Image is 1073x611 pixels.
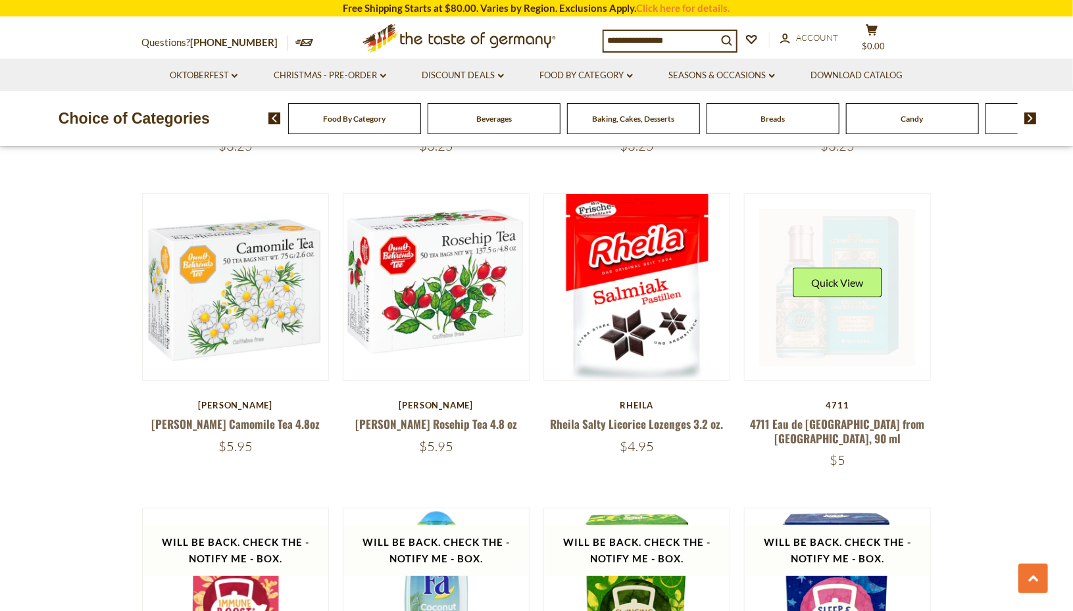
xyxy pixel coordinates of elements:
a: Breads [761,114,785,124]
img: Rheila Salty Licorice Lozenges 3.2 oz. [544,194,730,380]
span: $4.95 [620,438,654,454]
img: next arrow [1024,112,1037,124]
div: 4711 [744,400,932,410]
a: Download Catalog [811,68,903,83]
button: $0.00 [853,24,892,57]
a: Beverages [476,114,512,124]
a: Food By Category [323,114,386,124]
a: 4711 Eau de [GEOGRAPHIC_DATA] from [GEOGRAPHIC_DATA], 90 ml [751,416,925,446]
a: Click here for details. [637,2,730,14]
img: Onno Behrends Camomile Tea 4.8oz [143,194,329,380]
a: Baking, Cakes, Desserts [592,114,674,124]
span: $5.95 [419,438,453,454]
p: Questions? [142,34,288,51]
a: [PHONE_NUMBER] [191,36,278,48]
a: Candy [901,114,924,124]
a: Oktoberfest [170,68,237,83]
a: Food By Category [540,68,633,83]
span: $0.00 [862,41,885,51]
button: Quick View [793,268,882,297]
a: Discount Deals [422,68,504,83]
a: Christmas - PRE-ORDER [274,68,386,83]
img: Onno Behrends Rosehip Tea 4.8 oz [343,194,530,380]
img: previous arrow [268,112,281,124]
img: 4711 Eau de Cologne from Germany, 90 ml [745,194,931,380]
span: Account [797,32,839,43]
div: [PERSON_NAME] [343,400,530,410]
a: Seasons & Occasions [669,68,775,83]
div: Rheila [543,400,731,410]
span: $5 [830,452,845,468]
a: [PERSON_NAME] Camomile Tea 4.8oz [151,416,320,432]
a: Account [780,31,839,45]
div: [PERSON_NAME] [142,400,330,410]
a: [PERSON_NAME] Rosehip Tea 4.8 oz [355,416,517,432]
a: Rheila Salty Licorice Lozenges 3.2 oz. [551,416,724,432]
span: $5.95 [218,438,253,454]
